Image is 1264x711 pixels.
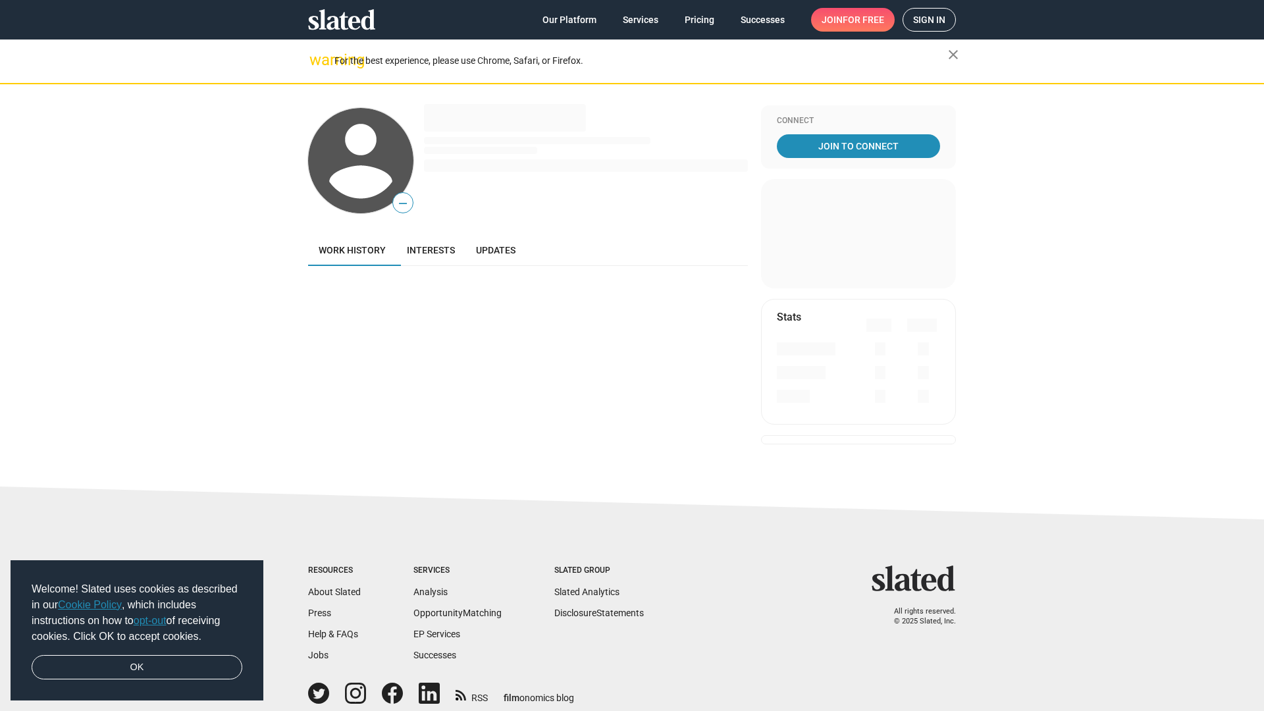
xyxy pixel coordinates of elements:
[811,8,895,32] a: Joinfor free
[309,52,325,68] mat-icon: warning
[396,234,465,266] a: Interests
[554,587,619,597] a: Slated Analytics
[777,116,940,126] div: Connect
[308,566,361,576] div: Resources
[413,566,502,576] div: Services
[822,8,884,32] span: Join
[134,615,167,626] a: opt-out
[11,560,263,701] div: cookieconsent
[779,134,937,158] span: Join To Connect
[413,587,448,597] a: Analysis
[730,8,795,32] a: Successes
[476,245,515,255] span: Updates
[32,655,242,680] a: dismiss cookie message
[532,8,607,32] a: Our Platform
[945,47,961,63] mat-icon: close
[413,650,456,660] a: Successes
[319,245,386,255] span: Work history
[32,581,242,645] span: Welcome! Slated uses cookies as described in our , which includes instructions on how to of recei...
[913,9,945,31] span: Sign in
[554,566,644,576] div: Slated Group
[407,245,455,255] span: Interests
[308,650,329,660] a: Jobs
[674,8,725,32] a: Pricing
[542,8,596,32] span: Our Platform
[308,629,358,639] a: Help & FAQs
[465,234,526,266] a: Updates
[456,684,488,704] a: RSS
[413,629,460,639] a: EP Services
[334,52,948,70] div: For the best experience, please use Chrome, Safari, or Firefox.
[685,8,714,32] span: Pricing
[58,599,122,610] a: Cookie Policy
[880,607,956,626] p: All rights reserved. © 2025 Slated, Inc.
[413,608,502,618] a: OpportunityMatching
[393,195,413,212] span: —
[504,693,519,703] span: film
[612,8,669,32] a: Services
[308,608,331,618] a: Press
[554,608,644,618] a: DisclosureStatements
[741,8,785,32] span: Successes
[623,8,658,32] span: Services
[903,8,956,32] a: Sign in
[308,234,396,266] a: Work history
[504,681,574,704] a: filmonomics blog
[843,8,884,32] span: for free
[777,134,940,158] a: Join To Connect
[308,587,361,597] a: About Slated
[777,310,801,324] mat-card-title: Stats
